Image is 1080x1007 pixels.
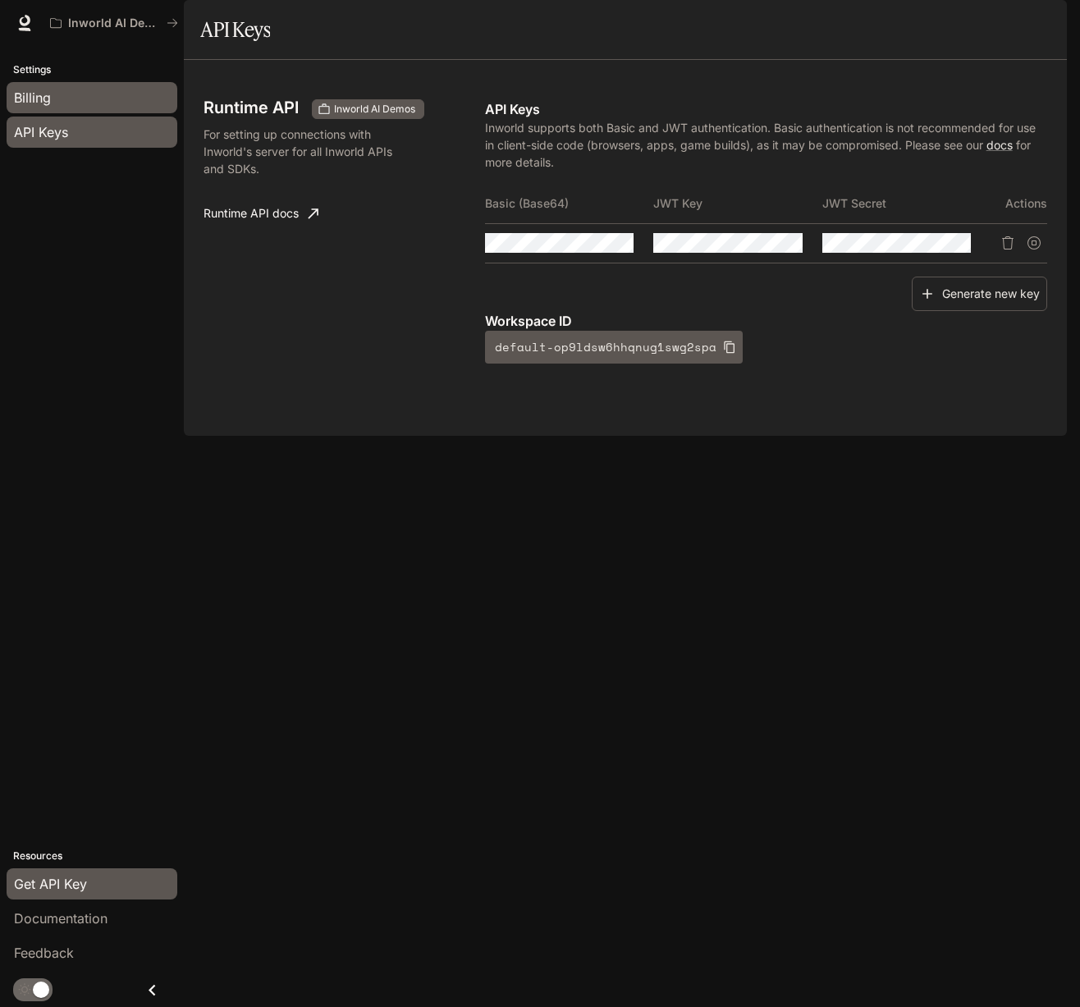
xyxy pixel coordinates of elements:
[995,230,1021,256] button: Delete API key
[200,13,270,46] h1: API Keys
[986,138,1013,152] a: docs
[485,119,1047,171] p: Inworld supports both Basic and JWT authentication. Basic authentication is not recommended for u...
[204,126,405,177] p: For setting up connections with Inworld's server for all Inworld APIs and SDKs.
[991,184,1047,223] th: Actions
[485,331,743,364] button: default-op9ldsw6hhqnug1swg2spa
[204,99,299,116] h3: Runtime API
[197,197,325,230] a: Runtime API docs
[912,277,1047,312] button: Generate new key
[822,184,991,223] th: JWT Secret
[68,16,160,30] p: Inworld AI Demos
[485,311,1047,331] p: Workspace ID
[312,99,424,119] div: These keys will apply to your current workspace only
[653,184,822,223] th: JWT Key
[327,102,422,117] span: Inworld AI Demos
[485,99,1047,119] p: API Keys
[43,7,185,39] button: All workspaces
[485,184,654,223] th: Basic (Base64)
[1021,230,1047,256] button: Suspend API key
